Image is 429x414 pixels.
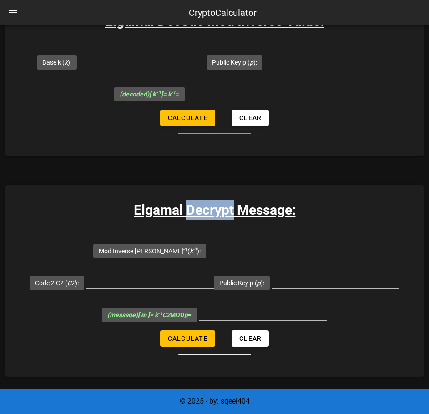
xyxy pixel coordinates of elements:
b: [ k ] [149,91,163,98]
button: Clear [232,110,269,126]
span: Calculate [167,114,208,121]
span: Clear [239,335,262,342]
button: Clear [232,330,269,347]
span: © 2025 - by: sqeel404 [180,397,250,405]
b: [ m ] [138,311,150,318]
label: Public Key p ( ): [219,278,264,288]
sup: -1 [156,90,161,96]
button: Calculate [160,330,215,347]
span: MOD = [107,311,192,318]
span: = [120,91,179,98]
i: k [190,247,197,255]
h3: Elgamal Decrypt Message: [5,200,424,220]
i: k [65,59,68,66]
span: Calculate [167,335,208,342]
sup: -1 [171,90,176,96]
i: p [184,311,188,318]
i: (decoded) = k [120,91,176,98]
button: nav-menu-toggle [2,2,24,24]
i: (message) = k C2 [107,311,170,318]
i: p [257,279,261,287]
label: Mod Inverse [PERSON_NAME] ( ): [99,247,201,256]
label: Base k ( ): [42,58,71,67]
span: Clear [239,114,262,121]
button: Calculate [160,110,215,126]
div: CryptoCalculator [189,6,257,20]
label: Public Key p ( ): [212,58,257,67]
sup: -1 [193,247,197,252]
sup: -1 [158,310,162,316]
i: p [250,59,253,66]
i: C2 [67,279,75,287]
label: Code 2 C2 ( ): [35,278,79,288]
sup: -1 [183,247,187,252]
